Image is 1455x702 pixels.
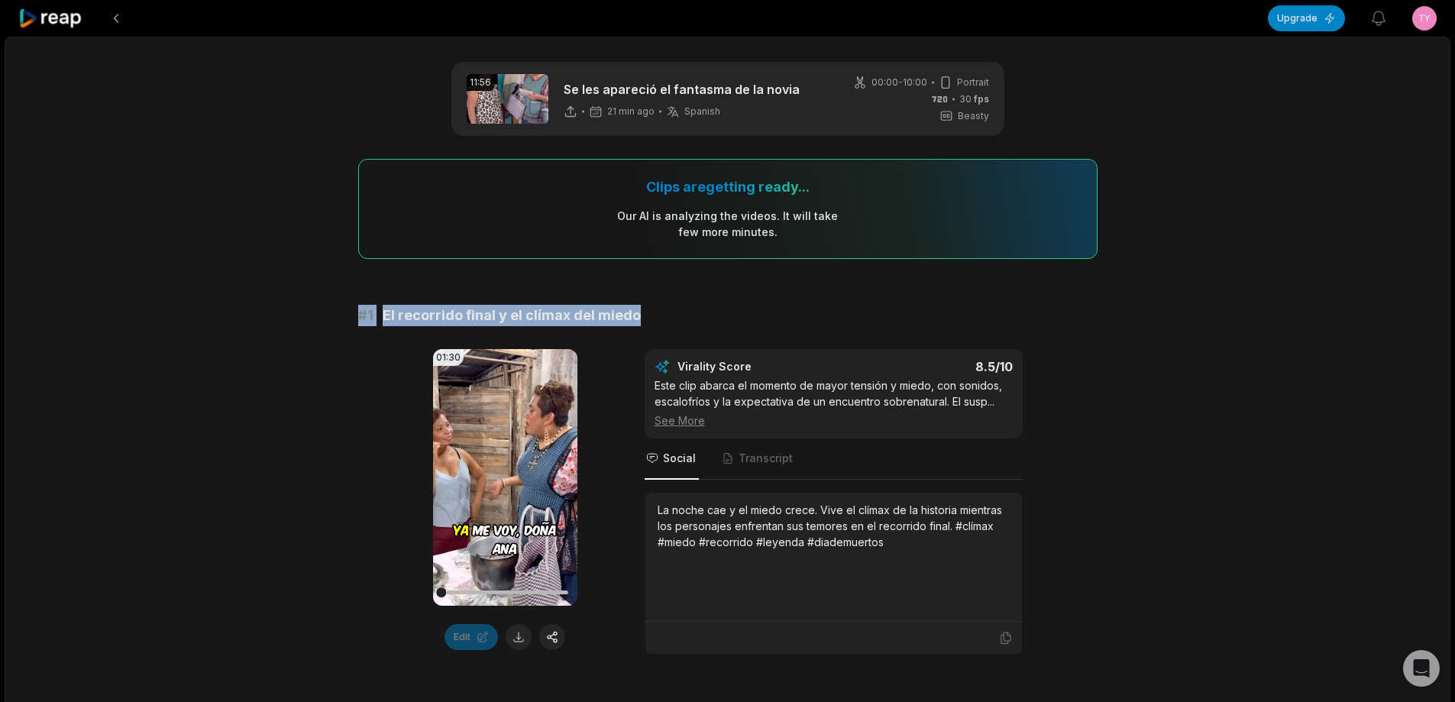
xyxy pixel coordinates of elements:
[663,451,696,466] span: Social
[871,76,927,89] span: 00:00 - 10:00
[655,377,1013,429] div: Este clip abarca el momento de mayor tensión y miedo, con sonidos, escalofríos y la expectativa d...
[467,74,494,91] div: 11:56
[645,438,1023,480] nav: Tabs
[445,624,498,650] button: Edit
[1403,650,1440,687] div: Open Intercom Messenger
[658,502,1010,550] div: La noche cae y el miedo crece. Vive el clímax de la historia mientras los personajes enfrentan su...
[358,305,373,326] span: # 1
[1268,5,1345,31] button: Upgrade
[958,109,989,123] span: Beasty
[655,412,1013,429] div: See More
[684,105,720,118] span: Spanish
[957,76,989,89] span: Portrait
[607,105,655,118] span: 21 min ago
[646,178,810,196] div: Clips are getting ready...
[739,451,793,466] span: Transcript
[433,349,577,606] video: Your browser does not support mp4 format.
[974,93,989,105] span: fps
[849,359,1013,374] div: 8.5 /10
[677,359,842,374] div: Virality Score
[959,92,989,106] span: 30
[616,208,839,240] div: Our AI is analyzing the video s . It will take few more minutes.
[564,80,800,99] p: Se les apareció el fantasma de la novia
[383,305,641,326] span: El recorrido final y el clímax del miedo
